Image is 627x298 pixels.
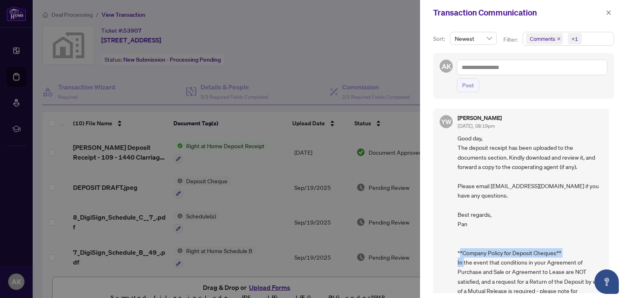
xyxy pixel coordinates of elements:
[455,32,492,44] span: Newest
[433,34,447,43] p: Sort:
[530,35,555,43] span: Comments
[526,33,563,44] span: Comments
[594,269,619,294] button: Open asap
[458,115,502,121] h5: [PERSON_NAME]
[433,7,603,19] div: Transaction Communication
[557,37,561,41] span: close
[457,78,479,92] button: Post
[441,117,451,127] span: YW
[503,35,519,44] p: Filter:
[458,123,495,129] span: [DATE], 08:19pm
[571,35,578,43] div: +1
[606,10,611,16] span: close
[441,61,451,72] span: AK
